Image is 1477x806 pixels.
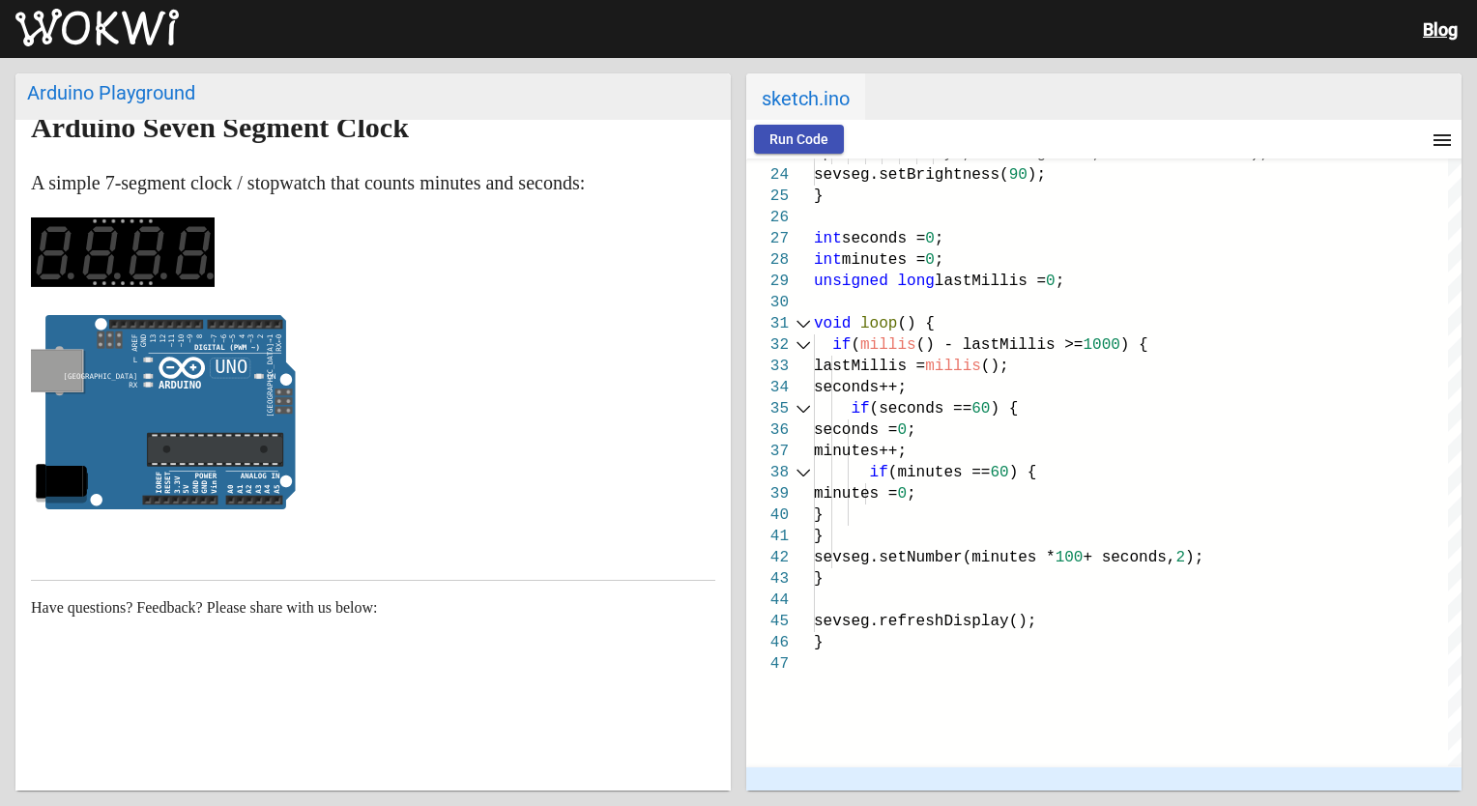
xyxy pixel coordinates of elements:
div: 29 [746,271,789,292]
div: 32 [746,334,789,356]
span: 90 [1009,166,1028,184]
div: 40 [746,504,789,526]
div: 36 [746,419,789,441]
span: } [814,528,824,545]
span: (minutes == [888,464,991,481]
span: } [814,187,824,205]
span: void [814,315,851,332]
span: 60 [990,464,1008,481]
span: sevseg.setNumber(minutes * [814,549,1056,566]
span: Have questions? Feedback? Please share with us below: [31,599,378,616]
div: 34 [746,377,789,398]
span: sevseg.setBrightness( [814,166,1009,184]
span: } [814,570,824,588]
span: + seconds, [1083,549,1175,566]
span: ; [935,230,944,247]
div: 46 [746,632,789,653]
span: seconds = [814,421,897,439]
span: () - lastMillis >= [916,336,1084,354]
span: millis [925,358,981,375]
div: 33 [746,356,789,377]
span: int [814,251,842,269]
h1: Arduino Seven Segment Clock [31,112,715,143]
div: 27 [746,228,789,249]
div: 37 [746,441,789,462]
button: Run Code [754,125,844,154]
span: minutes = [814,485,897,503]
span: seconds++; [814,379,907,396]
div: 45 [746,611,789,632]
div: Arduino Playground [27,81,719,104]
div: 31 [746,313,789,334]
div: 25 [746,186,789,207]
div: 39 [746,483,789,504]
span: ; [935,251,944,269]
span: long [897,273,934,290]
div: 42 [746,547,789,568]
span: ) { [990,400,1018,417]
div: 26 [746,207,789,228]
span: 0 [1046,273,1056,290]
span: minutes++; [814,443,907,460]
span: ); [1185,549,1203,566]
span: ); [1028,166,1046,184]
span: minutes = [842,251,925,269]
span: } [814,634,824,651]
span: if [851,400,869,417]
div: 24 [746,164,789,186]
span: Run Code [769,131,828,147]
span: 0 [925,251,935,269]
span: (); [981,358,1009,375]
span: lastMillis = [935,273,1046,290]
span: 0 [925,230,935,247]
span: sketch.ino [746,73,865,120]
div: 41 [746,526,789,547]
div: 30 [746,292,789,313]
span: 100 [1056,549,1084,566]
span: int [814,230,842,247]
div: 38 [746,462,789,483]
div: 43 [746,568,789,590]
p: A simple 7-segment clock / stopwatch that counts minutes and seconds: [31,167,715,198]
span: 60 [971,400,990,417]
span: if [870,464,888,481]
img: Wokwi [15,9,179,47]
span: ) { [1120,336,1148,354]
div: 47 [746,653,789,675]
span: 2 [1175,549,1185,566]
span: } [814,506,824,524]
div: 28 [746,249,789,271]
span: if [832,336,851,354]
span: 0 [897,421,907,439]
div: 35 [746,398,789,419]
mat-icon: menu [1431,129,1454,152]
span: loop [860,315,897,332]
span: ) { [1009,464,1037,481]
span: 0 [897,485,907,503]
span: ; [907,421,916,439]
span: millis [860,336,916,354]
span: (seconds == [870,400,972,417]
span: unsigned [814,273,888,290]
div: 44 [746,590,789,611]
span: ; [1056,273,1065,290]
span: sevseg.refreshDisplay(); [814,613,1036,630]
span: ; [907,485,916,503]
a: Blog [1423,19,1458,40]
span: seconds = [842,230,925,247]
span: 1000 [1083,336,1119,354]
span: ( [851,336,860,354]
span: () { [897,315,934,332]
span: lastMillis = [814,358,925,375]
